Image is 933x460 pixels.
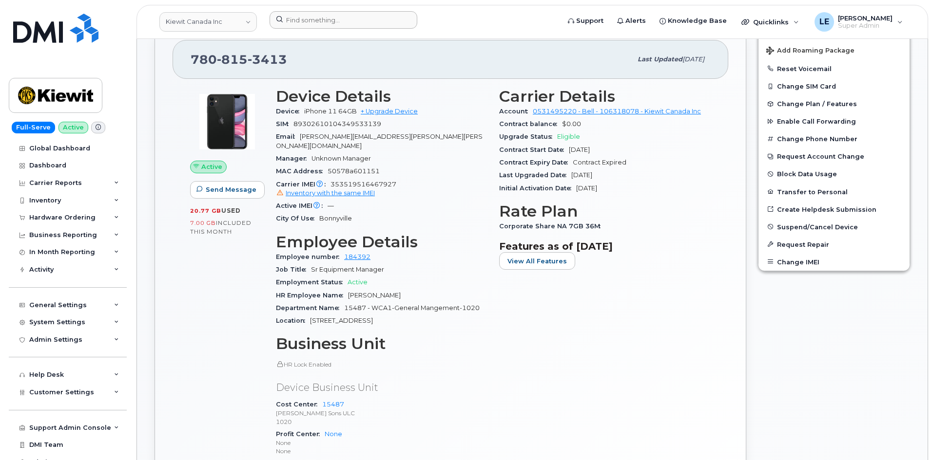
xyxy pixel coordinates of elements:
p: None [276,439,487,447]
span: View All Features [507,257,567,266]
h3: Business Unit [276,335,487,352]
h3: Carrier Details [499,88,711,105]
span: Job Title [276,266,311,273]
span: [PERSON_NAME][EMAIL_ADDRESS][PERSON_NAME][PERSON_NAME][DOMAIN_NAME] [276,133,483,149]
span: Last Upgraded Date [499,171,571,179]
span: Account [499,108,533,115]
span: Active [348,278,368,286]
a: Kiewit Canada Inc [159,12,257,32]
span: Contract Expiry Date [499,159,573,166]
span: — [328,202,334,209]
span: [DATE] [576,184,597,192]
span: iPhone 11 64GB [304,108,357,115]
span: Suspend/Cancel Device [777,223,858,230]
button: Send Message [190,181,265,199]
span: used [221,207,241,214]
span: 15487 - WCA1-General Mangement-1020 [344,304,480,312]
button: Suspend/Cancel Device [758,218,910,236]
span: 353519516467927 [276,181,487,198]
a: + Upgrade Device [361,108,418,115]
span: 780 [191,52,287,67]
span: Profit Center [276,430,325,438]
span: $0.00 [562,120,581,128]
p: HR Lock Enabled [276,360,487,368]
a: Knowledge Base [653,11,734,31]
span: 50578a601151 [328,167,380,175]
span: Alerts [625,16,646,26]
span: Employment Status [276,278,348,286]
span: Unknown Manager [311,155,371,162]
span: Contract Start Date [499,146,569,153]
span: [PERSON_NAME] [348,292,401,299]
h3: Device Details [276,88,487,105]
iframe: Messenger Launcher [891,418,926,453]
span: Quicklinks [753,18,789,26]
span: Active [201,162,222,171]
p: [PERSON_NAME] Sons ULC [276,409,487,417]
span: Contract balance [499,120,562,128]
button: Change Plan / Features [758,95,910,112]
span: 815 [217,52,248,67]
a: None [325,430,342,438]
span: Contract Expired [573,159,626,166]
span: Manager [276,155,311,162]
span: Add Roaming Package [766,47,855,56]
a: Inventory with the same IMEI [276,189,375,197]
span: Location [276,317,310,324]
span: included this month [190,219,252,235]
h3: Rate Plan [499,202,711,220]
button: Request Account Change [758,147,910,165]
span: Super Admin [838,22,893,30]
a: 15487 [322,401,344,408]
input: Find something... [270,11,417,29]
span: Eligible [557,133,580,140]
img: iPhone_11.jpg [198,92,256,151]
span: 20.77 GB [190,207,221,214]
button: Enable Call Forwarding [758,112,910,130]
a: Support [561,11,610,31]
span: LE [819,16,829,28]
span: Email [276,133,300,140]
div: Logan Ellison [808,12,910,32]
span: [DATE] [571,171,592,179]
span: Device [276,108,304,115]
span: Send Message [206,185,256,194]
button: Request Repair [758,236,910,253]
span: [DATE] [569,146,590,153]
button: Block Data Usage [758,165,910,183]
span: Knowledge Base [668,16,727,26]
span: 7.00 GB [190,220,216,226]
span: HR Employee Name [276,292,348,299]
a: 0531495220 - Bell - 106318078 - Kiewit Canada Inc [533,108,701,115]
span: MAC Address [276,167,328,175]
p: Device Business Unit [276,381,487,395]
div: Quicklinks [735,12,806,32]
span: Corporate Share NA 7GB 36M [499,222,605,230]
span: Cost Center [276,401,322,408]
button: Add Roaming Package [758,40,910,60]
h3: Features as of [DATE] [499,240,711,252]
span: Last updated [638,55,682,63]
span: Active IMEI [276,202,328,209]
button: Change SIM Card [758,77,910,95]
span: Upgrade Status [499,133,557,140]
span: Enable Call Forwarding [777,118,856,125]
span: Sr Equipment Manager [311,266,384,273]
span: [STREET_ADDRESS] [310,317,373,324]
p: None [276,447,487,455]
h3: Employee Details [276,233,487,251]
span: Bonnyville [319,215,352,222]
button: Reset Voicemail [758,60,910,77]
span: SIM [276,120,293,128]
button: View All Features [499,252,575,270]
span: [DATE] [682,55,704,63]
span: Change Plan / Features [777,100,857,108]
span: Employee number [276,253,344,260]
span: Inventory with the same IMEI [286,189,375,197]
button: Transfer to Personal [758,183,910,201]
span: 3413 [248,52,287,67]
a: Alerts [610,11,653,31]
span: City Of Use [276,215,319,222]
span: Department Name [276,304,344,312]
span: 89302610104349533139 [293,120,381,128]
